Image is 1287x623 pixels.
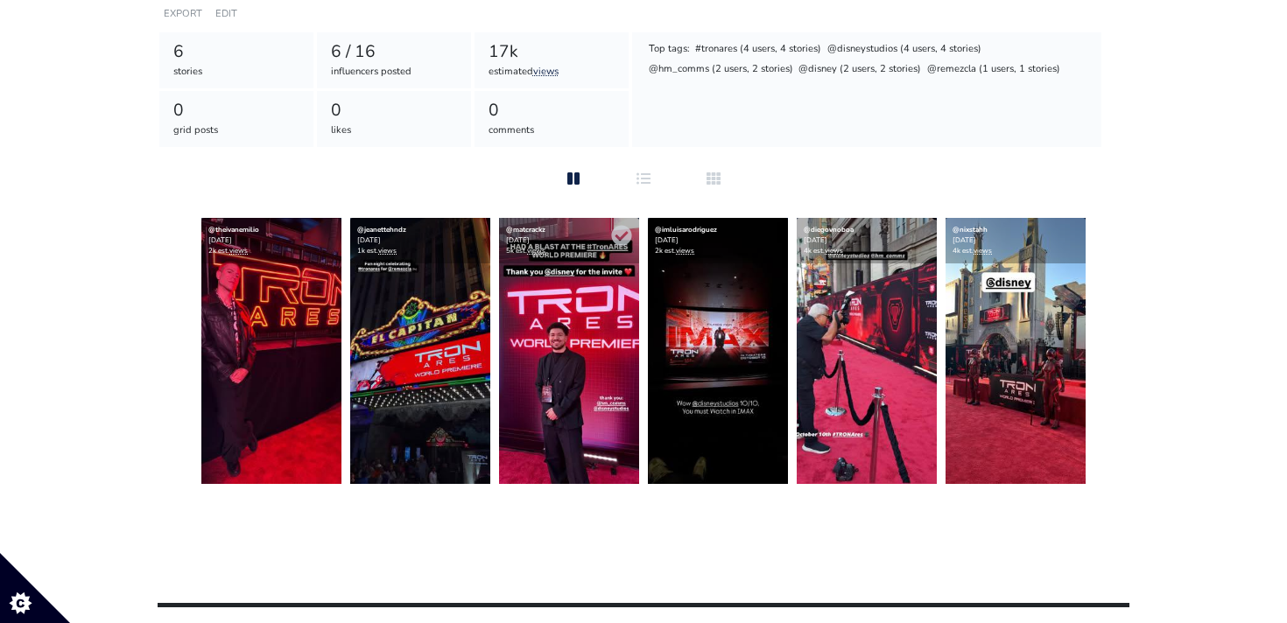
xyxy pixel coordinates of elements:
div: @disneystudios (4 users, 4 stories) [826,41,982,59]
a: EDIT [215,7,237,20]
div: @hm_comms (2 users, 2 stories) [647,61,794,79]
div: 0 [331,98,458,123]
div: 0 [173,98,300,123]
a: views [527,246,545,255]
div: 17k [489,39,615,65]
a: views [676,246,694,255]
div: @disney (2 users, 2 stories) [798,61,923,79]
div: likes [331,123,458,138]
div: 0 [489,98,615,123]
div: @remezcla (1 users, 1 stories) [925,61,1061,79]
div: [DATE] 1k est. [350,218,490,263]
a: @theivanemilio [208,225,259,234]
div: #tronares (4 users, 4 stories) [694,41,823,59]
div: [DATE] 2k est. [648,218,788,263]
div: estimated [489,65,615,80]
a: @jeanettehndz [357,225,406,234]
div: [DATE] 2k est. [201,218,341,263]
div: influencers posted [331,65,458,80]
div: 6 / 16 [331,39,458,65]
div: [DATE] 5k est. [499,218,639,263]
a: @diegovnoboa [804,225,854,234]
div: stories [173,65,300,80]
a: @imluisarodriguez [655,225,717,234]
a: views [229,246,248,255]
div: comments [489,123,615,138]
div: [DATE] 4k est. [946,218,1086,263]
a: EXPORT [164,7,202,20]
div: [DATE] 4k est. [797,218,937,263]
a: views [825,246,843,255]
div: 6 [173,39,300,65]
a: @nixstahh [953,225,988,234]
a: views [974,246,992,255]
div: grid posts [173,123,300,138]
div: Top tags: [647,41,691,59]
a: views [378,246,397,255]
a: @matcrackz [506,225,545,234]
a: views [533,65,559,78]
